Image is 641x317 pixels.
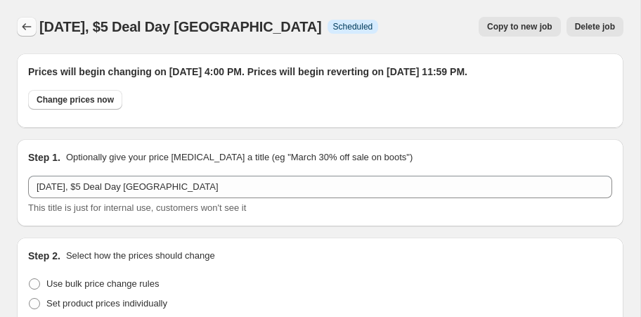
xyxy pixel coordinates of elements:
span: [DATE], $5 Deal Day [GEOGRAPHIC_DATA] [39,19,322,34]
span: Set product prices individually [46,298,167,309]
h2: Prices will begin changing on [DATE] 4:00 PM. Prices will begin reverting on [DATE] 11:59 PM. [28,65,612,79]
button: Copy to new job [479,17,561,37]
span: Use bulk price change rules [46,278,159,289]
span: Copy to new job [487,21,552,32]
h2: Step 1. [28,150,60,164]
button: Change prices now [28,90,122,110]
h2: Step 2. [28,249,60,263]
span: Scheduled [333,21,373,32]
button: Price change jobs [17,17,37,37]
span: Delete job [575,21,615,32]
button: Delete job [566,17,623,37]
p: Optionally give your price [MEDICAL_DATA] a title (eg "March 30% off sale on boots") [66,150,413,164]
span: This title is just for internal use, customers won't see it [28,202,246,213]
span: Change prices now [37,94,114,105]
p: Select how the prices should change [66,249,215,263]
input: 30% off holiday sale [28,176,612,198]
